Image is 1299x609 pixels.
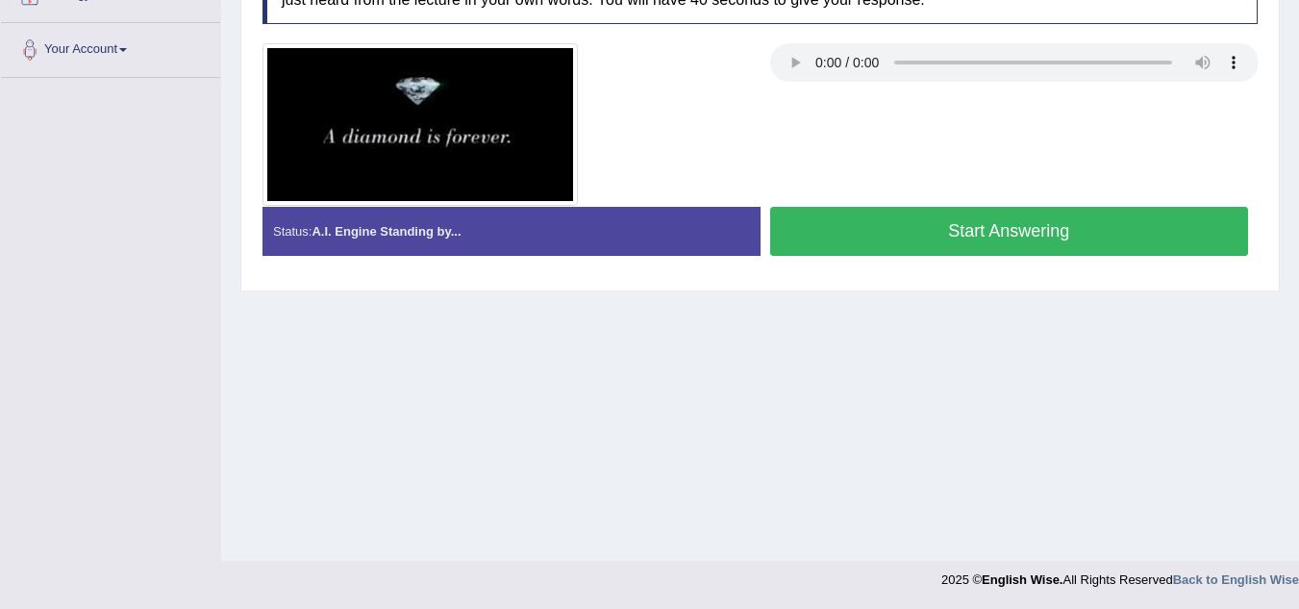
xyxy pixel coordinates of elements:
a: Your Account [1,23,220,71]
strong: English Wise. [982,572,1062,587]
div: Status: [262,207,761,256]
button: Start Answering [770,207,1249,256]
a: Back to English Wise [1173,572,1299,587]
strong: A.I. Engine Standing by... [312,224,461,239]
div: 2025 © All Rights Reserved [941,561,1299,589]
